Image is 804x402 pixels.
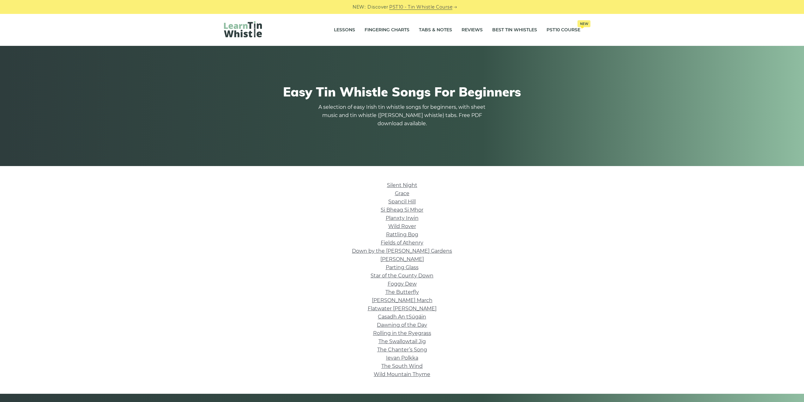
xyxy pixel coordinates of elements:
[388,199,416,205] a: Spancil Hill
[419,22,452,38] a: Tabs & Notes
[388,223,416,229] a: Wild Rover
[378,338,426,344] a: The Swallowtail Jig
[378,314,426,320] a: Casadh An tSúgáin
[386,232,418,238] a: Rattling Bog
[388,281,417,287] a: Foggy Dew
[395,190,409,196] a: Grace
[387,182,417,188] a: Silent Night
[547,22,580,38] a: PST10 CourseNew
[380,256,424,262] a: [PERSON_NAME]
[334,22,355,38] a: Lessons
[371,273,433,279] a: Star of the County Down
[492,22,537,38] a: Best Tin Whistles
[381,240,423,246] a: Fields of Athenry
[577,20,590,27] span: New
[377,347,427,353] a: The Chanter’s Song
[368,306,437,312] a: Flatwater [PERSON_NAME]
[386,215,419,221] a: Planxty Irwin
[224,84,580,99] h1: Easy Tin Whistle Songs For Beginners
[352,248,452,254] a: Down by the [PERSON_NAME] Gardens
[365,22,409,38] a: Fingering Charts
[381,207,423,213] a: Si­ Bheag Si­ Mhor
[377,322,427,328] a: Dawning of the Day
[386,264,419,270] a: Parting Glass
[462,22,483,38] a: Reviews
[374,371,430,377] a: Wild Mountain Thyme
[385,289,419,295] a: The Butterfly
[373,330,431,336] a: Rolling in the Ryegrass
[372,297,432,303] a: [PERSON_NAME] March
[386,355,418,361] a: Ievan Polkka
[224,21,262,37] img: LearnTinWhistle.com
[317,103,487,128] p: A selection of easy Irish tin whistle songs for beginners, with sheet music and tin whistle ([PER...
[381,363,423,369] a: The South Wind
